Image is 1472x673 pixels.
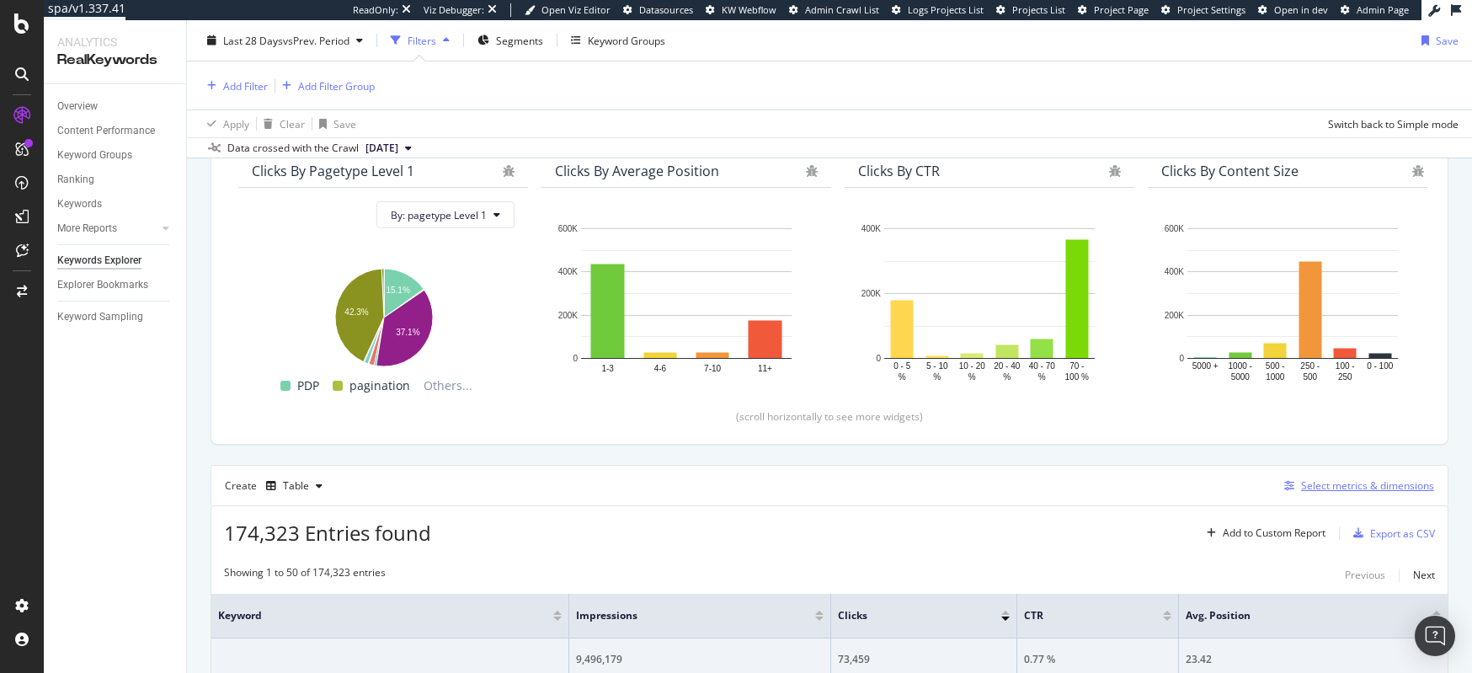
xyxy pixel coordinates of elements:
text: 10 - 20 [959,361,986,371]
span: PDP [297,376,319,396]
svg: A chart. [1161,220,1424,383]
div: Save [1436,33,1459,47]
a: Explorer Bookmarks [57,276,174,294]
button: Add to Custom Report [1200,520,1325,547]
span: CTR [1024,608,1138,623]
button: Export as CSV [1347,520,1435,547]
text: 400K [861,224,882,233]
text: 7-10 [704,364,721,373]
div: Viz Debugger: [424,3,484,17]
div: Add to Custom Report [1223,528,1325,538]
span: Others... [417,376,479,396]
a: Keyword Sampling [57,308,174,326]
div: ReadOnly: [353,3,398,17]
div: bug [806,165,818,177]
span: Admin Crawl List [805,3,879,16]
a: Open Viz Editor [525,3,611,17]
svg: A chart. [858,220,1121,383]
text: 500 - [1266,361,1285,371]
div: 23.42 [1186,652,1441,667]
div: Overview [57,98,98,115]
div: Keyword Sampling [57,308,143,326]
div: Create [225,473,329,499]
div: bug [1412,165,1424,177]
text: 250 - [1300,361,1320,371]
div: Switch back to Simple mode [1328,116,1459,131]
text: 600K [1165,224,1185,233]
button: [DATE] [359,138,419,158]
div: Clicks By Average Position [555,163,719,179]
button: By: pagetype Level 1 [376,201,515,228]
text: 400K [558,268,579,277]
div: Export as CSV [1370,526,1435,541]
span: Logs Projects List [908,3,984,16]
div: Open Intercom Messenger [1415,616,1455,656]
span: Avg. Position [1186,608,1407,623]
div: 0.77 % [1024,652,1171,667]
div: Ranking [57,171,94,189]
text: 0 [1179,354,1184,363]
text: 100 - [1336,361,1355,371]
div: A chart. [555,220,818,383]
a: More Reports [57,220,157,238]
span: pagination [349,376,410,396]
button: Next [1413,565,1435,585]
a: Keywords [57,195,174,213]
button: Previous [1345,565,1385,585]
text: 20 - 40 [994,361,1021,371]
text: 40 - 70 [1029,361,1056,371]
text: 5 - 10 [926,361,948,371]
text: % [1038,372,1046,382]
div: Keyword Groups [57,147,132,164]
text: 37.1% [396,328,419,338]
text: 200K [1165,311,1185,320]
button: Last 28 DaysvsPrev. Period [200,27,370,54]
div: Add Filter [223,78,268,93]
span: Open Viz Editor [541,3,611,16]
span: Segments [496,33,543,47]
div: Filters [408,33,436,47]
text: % [968,372,976,382]
text: 5000 [1231,372,1251,382]
text: 0 - 5 [893,361,910,371]
text: 1000 - [1229,361,1252,371]
a: Overview [57,98,174,115]
text: 42.3% [344,308,368,318]
span: Impressions [576,608,791,623]
button: Select metrics & dimensions [1277,476,1434,496]
div: Showing 1 to 50 of 174,323 entries [224,565,386,585]
a: Keyword Groups [57,147,174,164]
button: Filters [384,27,456,54]
div: Clicks By Content Size [1161,163,1299,179]
text: % [899,372,906,382]
div: Apply [223,116,249,131]
text: 0 [573,354,578,363]
text: 15.1% [386,286,409,296]
span: 174,323 Entries found [224,519,431,547]
div: Keyword Groups [588,33,665,47]
a: Keywords Explorer [57,252,174,270]
span: Open in dev [1274,3,1328,16]
div: bug [503,165,515,177]
text: 0 - 100 [1367,361,1394,371]
text: 250 [1338,372,1352,382]
div: Clear [280,116,305,131]
text: 400K [1165,268,1185,277]
a: Project Page [1078,3,1149,17]
div: Keywords Explorer [57,252,141,270]
a: Admin Page [1341,3,1409,17]
div: Content Performance [57,122,155,140]
span: KW Webflow [722,3,776,16]
text: 11+ [758,364,772,373]
span: Datasources [639,3,693,16]
button: Table [259,473,329,499]
text: 0 [876,354,881,363]
div: Explorer Bookmarks [57,276,148,294]
div: A chart. [252,260,515,369]
text: 5000 + [1192,361,1219,371]
span: Project Settings [1177,3,1245,16]
span: Project Page [1094,3,1149,16]
a: Project Settings [1161,3,1245,17]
